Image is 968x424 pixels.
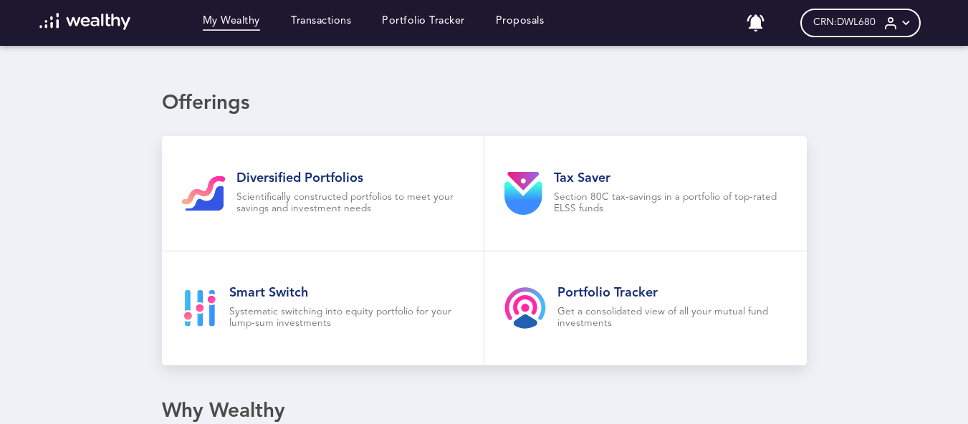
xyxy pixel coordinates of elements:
[557,285,787,301] h2: Portfolio Tracker
[554,170,787,186] h2: Tax Saver
[504,287,546,329] img: product-tracker.svg
[229,285,464,301] h2: Smart Switch
[203,15,260,31] a: My Wealthy
[557,307,787,329] p: Get a consolidated view of all your mutual fund investments
[813,16,876,29] span: CRN: DWL680
[907,360,957,413] iframe: Chat
[229,307,464,329] p: Systematic switching into equity portfolio for your lump-sum investments
[162,400,807,424] div: Why Wealthy
[162,92,807,116] div: Offerings
[496,15,545,31] a: Proposals
[382,15,465,31] a: Portfolio Tracker
[182,176,225,211] img: gi-goal-icon.svg
[39,13,130,30] img: wl-logo-white.svg
[162,136,484,251] a: Diversified PortfoliosScientifically constructed portfolios to meet your savings and investment n...
[484,136,807,251] a: Tax SaverSection 80C tax-savings in a portfolio of top-rated ELSS funds
[182,290,218,327] img: smart-goal-icon.svg
[554,192,787,215] p: Section 80C tax-savings in a portfolio of top-rated ELSS funds
[504,172,542,215] img: product-tax.svg
[162,251,484,366] a: Smart SwitchSystematic switching into equity portfolio for your lump-sum investments
[236,192,464,215] p: Scientifically constructed portfolios to meet your savings and investment needs
[484,251,807,366] a: Portfolio TrackerGet a consolidated view of all your mutual fund investments
[291,15,351,31] a: Transactions
[236,170,464,186] h2: Diversified Portfolios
